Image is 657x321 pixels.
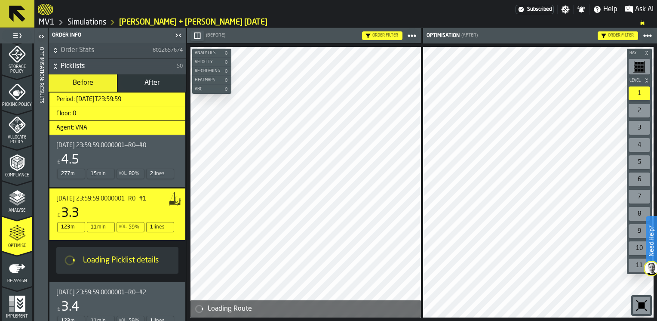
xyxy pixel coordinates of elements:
label: button-toggle-Settings [558,5,573,14]
li: menu Optimise [2,216,32,251]
div: 80 [129,171,135,177]
a: logo-header [192,299,241,316]
h3: title-section-[object Object] [49,121,185,135]
span: Analyse [2,208,32,213]
label: button-toggle-Help [589,4,621,15]
span: % [135,224,139,230]
span: m [71,224,75,230]
span: 8012657674 [153,47,183,53]
div: button-toolbar-undefined [627,102,652,119]
div: button-toolbar-undefined [627,222,652,240]
div: button-toolbar-undefined [627,257,652,274]
div: stat-2025-07-13 23:59:59.0000001—R0—#0 [49,135,185,187]
span: Level [628,78,642,83]
div: 10 [629,241,650,255]
div: button-toolbar-undefined [631,295,652,316]
span: % [135,171,139,177]
span: Storage Policy [2,65,32,74]
li: menu Storage Policy [2,40,32,74]
span: Re-Ordering [193,69,222,74]
div: 3.4 [61,299,79,315]
div: VOLUME: Agent 2,000,000 cm3 / Picklist 1,184,130 cm3 (59%) [117,222,144,232]
div: Order Info [50,32,172,38]
span: Order Stats [61,45,151,56]
div: Line Speed 0.22 l/hour [146,169,174,179]
div: button-toolbar-undefined [627,57,652,76]
div: Hide filter [365,33,371,38]
div: 59 [129,224,135,230]
span: min [97,171,106,177]
div: Hide filter [601,33,606,38]
div: 4.5 [61,152,79,168]
a: link-to-/wh/i/3ccf57d1-1e0c-4a81-a3bb-c2011c5f0d50/settings/billing [516,5,554,14]
div: alert-Loading Route [190,300,421,318]
span: Velocity [193,60,222,65]
div: Line Speed 0.15 l/hour [146,222,174,232]
label: Vol. [119,171,127,176]
div: Distance [57,169,85,179]
div: Duration [87,222,115,232]
span: Picklists [61,61,175,71]
span: Heatmaps [193,78,222,83]
span: Optimise [2,244,32,248]
h3: title-section-Period: 2025-07-13T23:59:59 [49,93,185,107]
span: [DATE] 23:59:59.0000001—R0—#0 [56,142,146,149]
a: logo-header [38,2,53,17]
div: Order filter [608,33,634,38]
span: Implement [2,314,32,319]
span: Compliance [2,173,32,178]
header: Optimisation: Results [34,28,48,321]
button: button- [49,59,186,74]
header: Order Info [49,28,186,43]
span: Re-assign [2,279,32,284]
button: button- [49,43,186,59]
button: button- [192,76,231,84]
li: menu Picking Policy [2,75,32,110]
div: Title [56,195,175,202]
label: button-toggle-Ask AI [621,4,657,15]
div: Loading Route [208,304,418,314]
span: [DATE] 23:59:59.0000001—R0—#2 [56,289,146,296]
span: lines [154,224,165,230]
span: Agent: VNA [49,124,185,131]
div: 2 [629,104,650,117]
a: link-to-/wh/i/3ccf57d1-1e0c-4a81-a3bb-c2011c5f0d50 [39,18,55,27]
label: button-toggle-Toggle Full Menu [2,30,32,42]
div: 2 [150,171,153,177]
span: (After) [461,33,478,38]
li: menu Allocate Policy [2,111,32,145]
div: 5 [629,155,650,169]
div: VOLUME: Agent 2,000,000 cm3 / Picklist 1,590,672 cm3 (80%) [117,169,144,179]
li: menu Compliance [2,146,32,180]
nav: Breadcrumb [38,17,654,28]
div: button-toolbar-undefined [627,171,652,188]
div: Title [56,142,175,149]
button: button- [627,49,652,57]
div: 11 [629,259,650,272]
div: Duration [87,169,115,179]
div: 11 [91,224,97,230]
div: stat-2025-07-13 23:59:59.0000001—R0—#1 [49,188,185,240]
span: Help [603,4,617,15]
label: Vol. [119,225,127,229]
div: 4 [629,138,650,152]
div: Menu Subscription [516,5,554,14]
span: Subscribed [527,6,552,12]
button: button- [192,58,231,66]
div: button-toolbar-undefined [627,188,652,205]
div: 15 [91,171,97,177]
span: Allocate Policy [2,135,32,145]
span: min [97,224,106,230]
div: Title [56,289,175,296]
div: 6 [629,173,650,186]
li: menu Re-assign [2,252,32,286]
a: link-to-/wh/i/3ccf57d1-1e0c-4a81-a3bb-c2011c5f0d50/simulations/6a8a1933-157d-4ac2-a1e9-8b80309162f0 [119,18,267,27]
div: 1 [150,224,153,230]
div: 7 [629,190,650,204]
h3: title-section-Floor: 0 [49,107,185,121]
div: button-toolbar-undefined [627,85,652,102]
div: 8 [629,207,650,221]
span: £ [57,306,60,312]
span: Ask AI [635,4,654,15]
